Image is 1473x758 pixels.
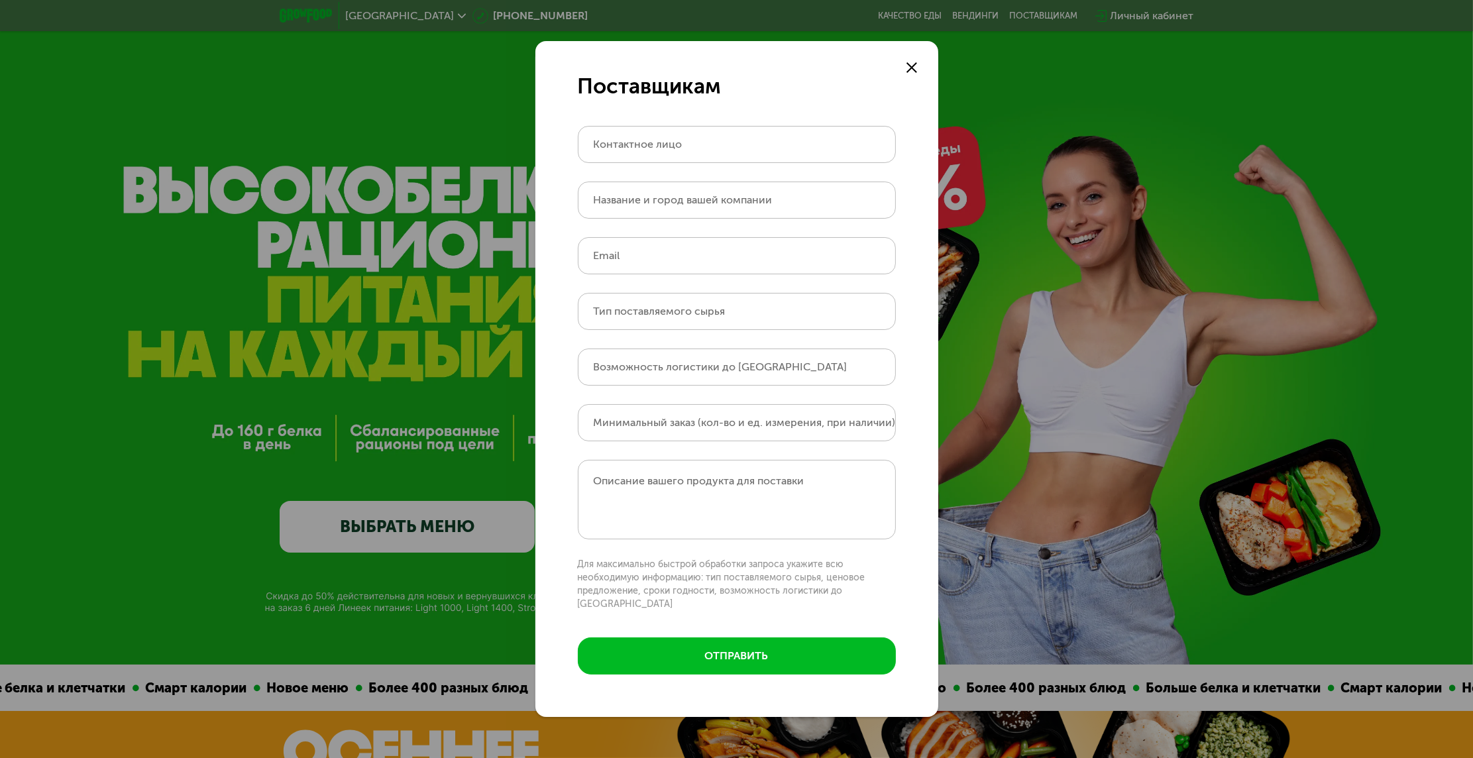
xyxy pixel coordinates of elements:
[594,419,896,426] label: Минимальный заказ (кол-во и ед. измерения, при наличии)
[594,474,804,487] label: Описание вашего продукта для поставки
[594,307,726,315] label: Тип поставляемого сырья
[594,363,847,370] label: Возможность логистики до [GEOGRAPHIC_DATA]
[578,558,896,611] p: Для максимально быстрой обработки запроса укажите всю необходимую информацию: тип поставляемого с...
[578,637,896,675] button: отправить
[594,196,773,203] label: Название и город вашей компании
[578,73,896,99] div: Поставщикам
[594,140,682,148] label: Контактное лицо
[594,252,620,259] label: Email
